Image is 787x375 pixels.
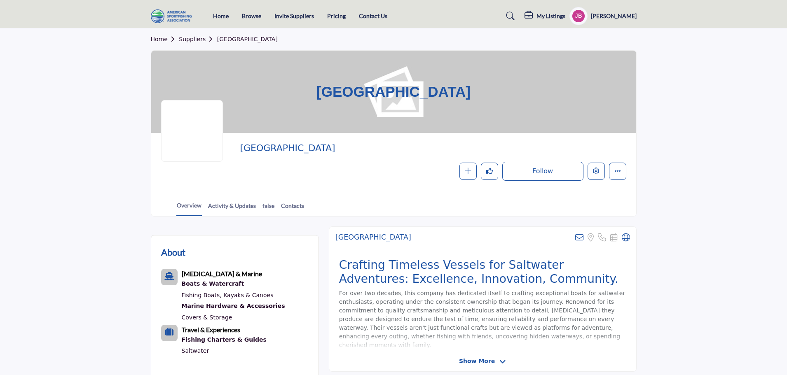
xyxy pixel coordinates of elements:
[151,9,196,23] img: site Logo
[339,289,626,349] p: For over two decades, this company has dedicated itself to crafting exceptional boats for saltwat...
[182,279,285,289] a: Boats & Watercraft
[339,258,626,286] h2: Crafting Timeless Vessels for Saltwater Adventures: Excellence, Innovation, Community.
[208,201,256,216] a: Activity & Updates
[591,12,637,20] h5: [PERSON_NAME]
[151,36,179,42] a: Home
[223,292,273,298] a: Kayaks & Canoes
[182,326,240,333] b: Travel & Experiences
[182,270,262,277] b: [MEDICAL_DATA] & Marine
[316,51,471,133] h1: [GEOGRAPHIC_DATA]
[262,201,275,216] a: false
[161,245,185,259] h2: About
[274,12,314,19] a: Invite Suppliers
[359,12,387,19] a: Contact Us
[182,279,285,289] div: Fishing boats, kayaks, canoes, and inflatables.
[481,163,498,180] button: Like
[609,163,626,180] button: More details
[182,301,285,312] a: Marine Hardware & Accessories
[569,7,588,25] button: Show hide supplier dropdown
[502,162,583,181] button: Follow
[182,314,232,321] a: Covers & Storage
[182,327,240,333] a: Travel & Experiences
[459,357,495,366] span: Show More
[161,269,178,285] button: Category Icon
[327,12,346,19] a: Pricing
[217,36,278,42] a: [GEOGRAPHIC_DATA]
[176,201,202,216] a: Overview
[335,233,411,242] h2: East Cape
[182,292,222,298] a: Fishing Boats,
[182,335,267,345] a: Fishing Charters & Guides
[498,9,520,23] a: Search
[242,12,261,19] a: Browse
[213,12,229,19] a: Home
[240,143,466,154] h2: [GEOGRAPHIC_DATA]
[536,12,565,20] h5: My Listings
[182,347,209,354] a: Saltwater
[281,201,304,216] a: Contacts
[588,163,605,180] button: Edit company
[182,271,262,277] a: [MEDICAL_DATA] & Marine
[161,325,178,341] button: Category Icon
[525,11,565,21] div: My Listings
[182,335,267,345] div: Guided freshwater and saltwater trips.
[182,301,285,312] div: Anchors, covers, docking, and hardware.
[179,36,217,42] a: Suppliers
